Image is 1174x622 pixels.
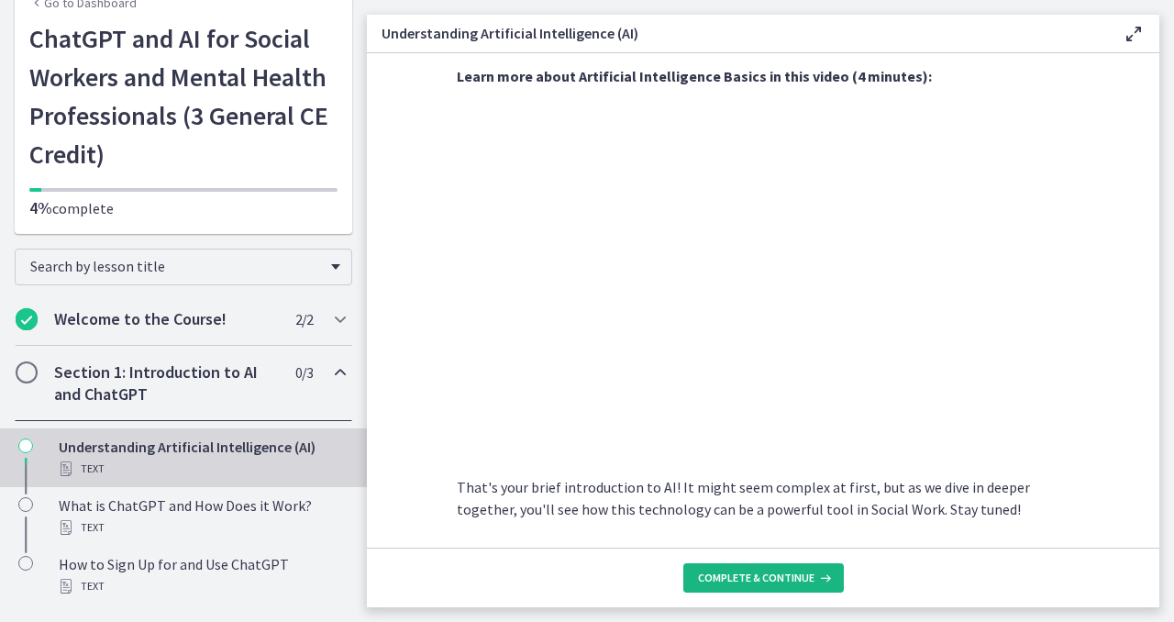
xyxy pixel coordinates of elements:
p: complete [29,197,338,219]
h1: ChatGPT and AI for Social Workers and Mental Health Professionals (3 General CE Credit) [29,19,338,173]
div: Understanding Artificial Intelligence (AI) [59,436,345,480]
h2: Welcome to the Course! [54,308,278,330]
button: Complete & continue [683,563,844,593]
div: Text [59,516,345,539]
span: 2 / 2 [295,308,313,330]
span: 0 / 3 [295,361,313,383]
h3: Understanding Artificial Intelligence (AI) [382,22,1093,44]
span: Search by lesson title [30,257,322,275]
i: Completed [16,308,38,330]
span: 4% [29,197,52,218]
div: How to Sign Up for and Use ChatGPT [59,553,345,597]
div: Text [59,458,345,480]
div: Search by lesson title [15,249,352,285]
p: That's your brief introduction to AI! It might seem complex at first, but as we dive in deeper to... [457,476,1069,520]
strong: Learn more about Artificial Intelligence Basics in this video (4 minutes): [457,67,932,85]
h2: Section 1: Introduction to AI and ChatGPT [54,361,278,405]
div: Text [59,575,345,597]
span: Complete & continue [698,571,814,585]
div: What is ChatGPT and How Does it Work? [59,494,345,539]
